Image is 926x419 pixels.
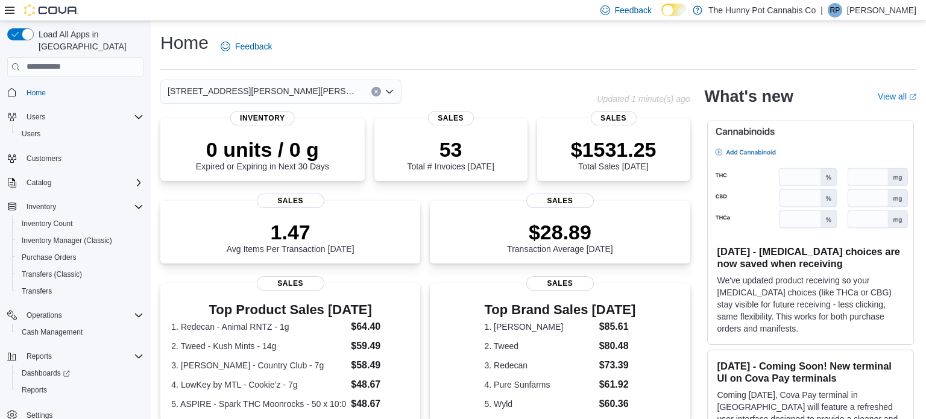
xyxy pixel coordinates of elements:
dd: $73.39 [599,358,636,373]
span: Inventory [230,111,295,125]
dt: 5. ASPIRE - Spark THC Moonrocks - 50 x 10:0 [171,398,346,410]
a: Inventory Count [17,216,78,231]
button: Operations [2,307,148,324]
span: Dark Mode [661,16,662,17]
dd: $85.61 [599,320,636,334]
h3: Top Brand Sales [DATE] [485,303,636,317]
dd: $59.49 [351,339,409,353]
button: Inventory [2,198,148,215]
dt: 5. Wyld [485,398,594,410]
span: Home [22,85,143,100]
dd: $61.92 [599,377,636,392]
dt: 3. [PERSON_NAME] - Country Club - 7g [171,359,346,371]
span: Home [27,88,46,98]
dt: 3. Redecan [485,359,594,371]
button: Transfers [12,283,148,300]
a: Reports [17,383,52,397]
dd: $60.36 [599,397,636,411]
a: Purchase Orders [17,250,81,265]
span: Catalog [22,175,143,190]
span: Users [17,127,143,141]
p: We've updated product receiving so your [MEDICAL_DATA] choices (like THCa or CBG) stay visible fo... [717,274,904,335]
dd: $80.48 [599,339,636,353]
span: Feedback [235,40,272,52]
span: Load All Apps in [GEOGRAPHIC_DATA] [34,28,143,52]
button: Clear input [371,87,381,96]
dd: $48.67 [351,377,409,392]
img: Cova [24,4,78,16]
button: Open list of options [385,87,394,96]
span: Sales [257,276,324,291]
button: Purchase Orders [12,249,148,266]
span: Dashboards [17,366,143,380]
p: $1531.25 [571,137,657,162]
dd: $64.40 [351,320,409,334]
a: View allExternal link [878,92,916,101]
dt: 1. Redecan - Animal RNTZ - 1g [171,321,346,333]
p: $28.89 [507,220,613,244]
p: The Hunny Pot Cannabis Co [708,3,816,17]
h2: What's new [705,87,793,106]
dt: 2. Tweed - Kush Mints - 14g [171,340,346,352]
p: 1.47 [227,220,354,244]
svg: External link [909,93,916,101]
dd: $58.49 [351,358,409,373]
span: Purchase Orders [22,253,77,262]
span: Inventory Manager (Classic) [17,233,143,248]
span: Inventory [27,202,56,212]
a: Inventory Manager (Classic) [17,233,117,248]
a: Dashboards [12,365,148,382]
dt: 4. LowKey by MTL - Cookie'z - 7g [171,379,346,391]
button: Catalog [22,175,56,190]
span: Inventory Manager (Classic) [22,236,112,245]
span: Reports [22,349,143,364]
dt: 1. [PERSON_NAME] [485,321,594,333]
dt: 2. Tweed [485,340,594,352]
div: Roger Pease [828,3,842,17]
span: Users [27,112,45,122]
h3: [DATE] - Coming Soon! New terminal UI on Cova Pay terminals [717,360,904,384]
button: Transfers (Classic) [12,266,148,283]
span: Cash Management [17,325,143,339]
span: Cash Management [22,327,83,337]
span: Operations [27,310,62,320]
button: Reports [2,348,148,365]
span: Transfers [17,284,143,298]
span: Transfers (Classic) [17,267,143,282]
button: Catalog [2,174,148,191]
span: Sales [590,111,636,125]
p: 0 units / 0 g [196,137,329,162]
div: Expired or Expiring in Next 30 Days [196,137,329,171]
button: Customers [2,150,148,167]
a: Transfers (Classic) [17,267,87,282]
span: [STREET_ADDRESS][PERSON_NAME][PERSON_NAME] [168,84,359,98]
span: Inventory Count [22,219,73,228]
a: Customers [22,151,66,166]
dd: $48.67 [351,397,409,411]
button: Home [2,84,148,101]
a: Feedback [216,34,277,58]
span: Purchase Orders [17,250,143,265]
span: Transfers [22,286,52,296]
a: Users [17,127,45,141]
button: Operations [22,308,67,323]
span: Users [22,129,40,139]
span: Sales [526,194,594,208]
span: Reports [27,351,52,361]
span: Reports [22,385,47,395]
input: Dark Mode [661,4,687,16]
p: Updated 1 minute(s) ago [597,94,690,104]
span: Customers [22,151,143,166]
a: Home [22,86,51,100]
div: Total # Invoices [DATE] [407,137,494,171]
a: Dashboards [17,366,75,380]
span: Users [22,110,143,124]
h3: Top Product Sales [DATE] [171,303,409,317]
p: 53 [407,137,494,162]
span: Transfers (Classic) [22,269,82,279]
span: Catalog [27,178,51,187]
span: Dashboards [22,368,70,378]
a: Transfers [17,284,57,298]
button: Reports [22,349,57,364]
div: Transaction Average [DATE] [507,220,613,254]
